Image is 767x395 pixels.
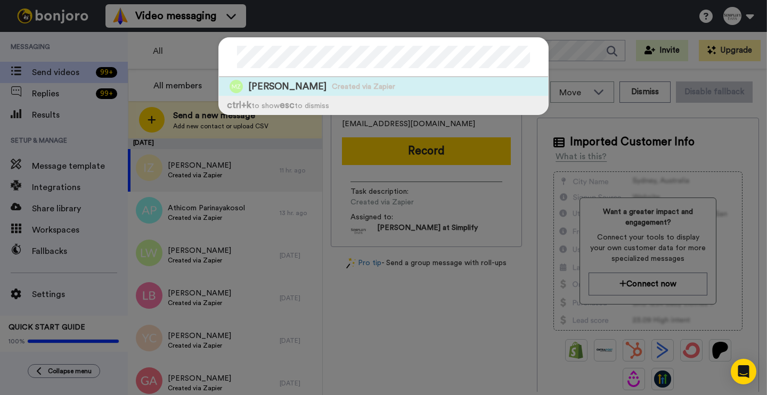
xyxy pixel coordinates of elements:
[248,80,327,93] span: [PERSON_NAME]
[280,101,295,110] span: esc
[332,81,395,92] span: Created via Zapier
[230,80,243,93] img: Image of Michelle Zeatlow
[219,77,548,96] a: Image of Michelle Zeatlow[PERSON_NAME]Created via Zapier
[731,359,756,384] div: Open Intercom Messenger
[227,101,251,110] span: ctrl +k
[219,96,548,114] div: to show to dismiss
